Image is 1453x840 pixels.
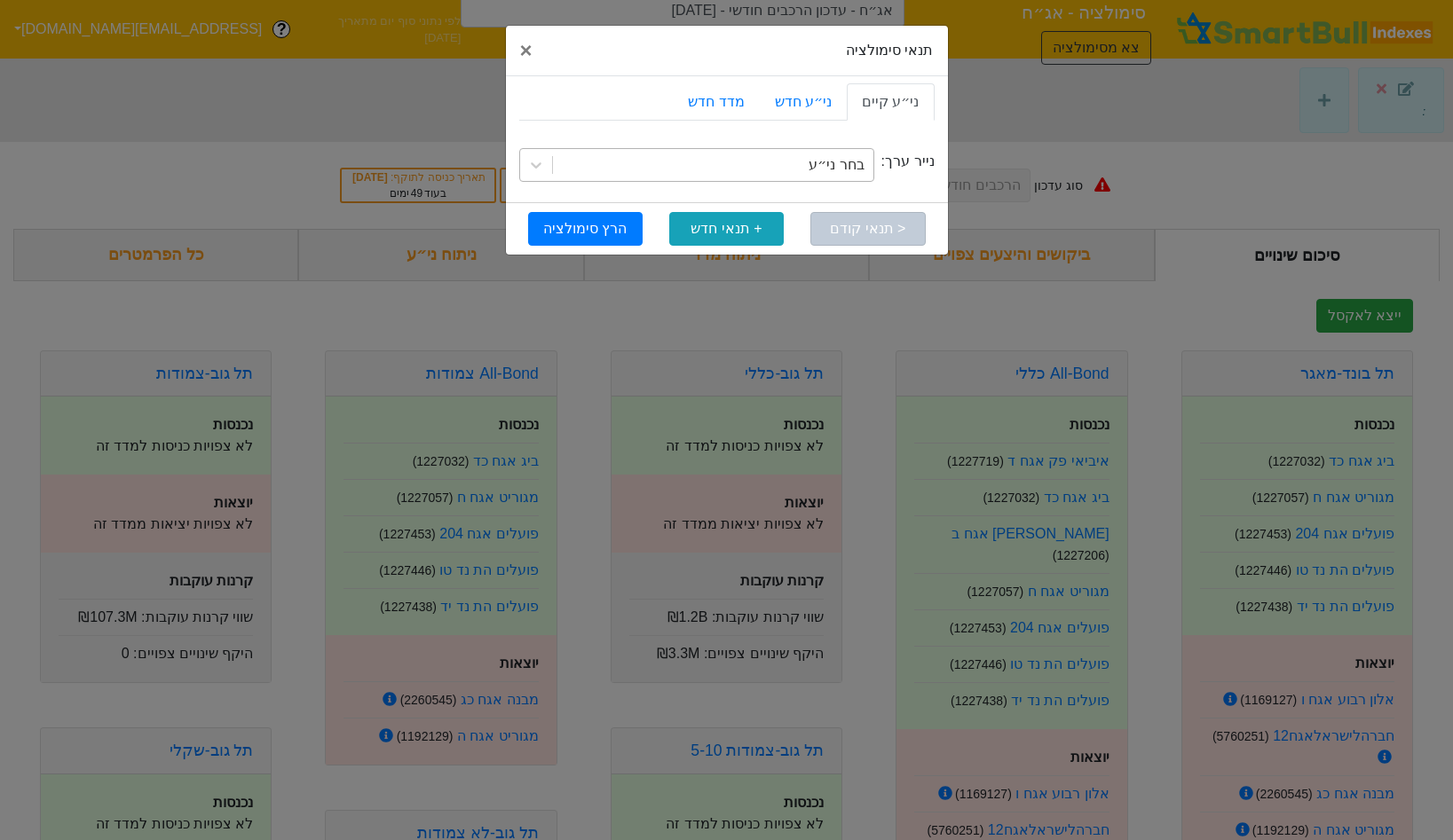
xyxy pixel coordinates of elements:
label: נייר ערך: [881,151,935,172]
a: מדד חדש [673,83,759,121]
a: ני״ע קיים [847,83,934,121]
button: הרץ סימולציה [528,212,643,246]
span: × [520,38,533,62]
button: < תנאי קודם [810,212,925,246]
a: ני״ע חדש [760,83,847,121]
div: תנאי סימולציה [506,26,948,76]
div: בחר ני״ע [809,154,864,176]
button: + תנאי חדש [669,212,784,246]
